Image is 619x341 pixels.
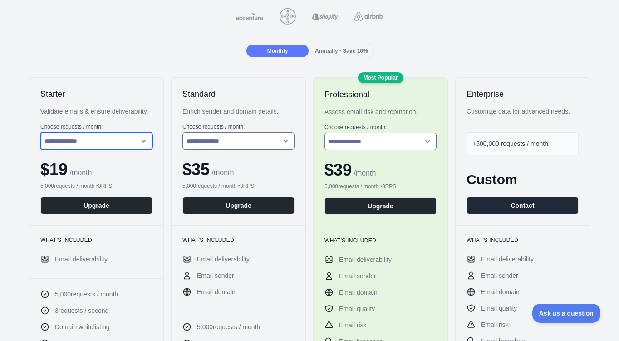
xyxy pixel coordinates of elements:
span: $ 39 [324,160,352,179]
span: +500,000 requests / month [472,140,548,147]
div: 5,000 requests / month • 3 RPS [182,182,295,190]
span: / month [352,169,376,177]
iframe: Toggle Customer Support [532,304,601,323]
span: / month [210,169,234,176]
div: 5,000 requests / month • 3 RPS [324,183,437,190]
span: Custom [467,172,517,187]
